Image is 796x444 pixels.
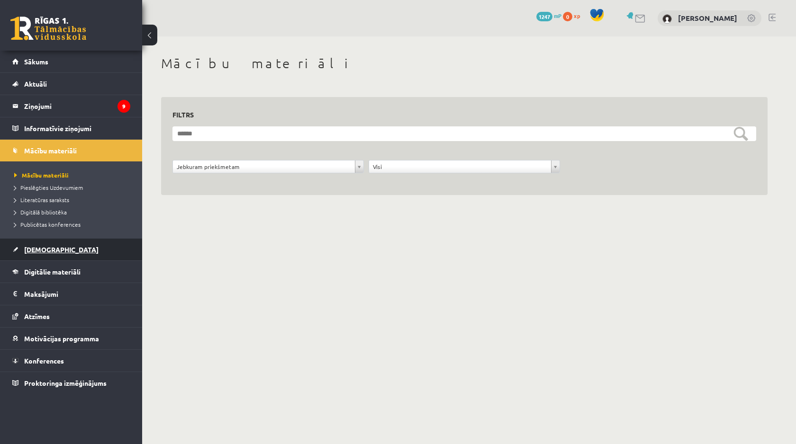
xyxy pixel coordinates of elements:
a: Publicētas konferences [14,220,133,229]
a: Proktoringa izmēģinājums [12,372,130,394]
span: 0 [563,12,572,21]
span: Pieslēgties Uzdevumiem [14,184,83,191]
a: Digitālā bibliotēka [14,208,133,216]
img: Markuss Kimerāls [662,14,672,24]
a: Jebkuram priekšmetam [173,160,363,173]
a: Atzīmes [12,305,130,327]
h1: Mācību materiāli [161,55,768,71]
a: Digitālie materiāli [12,261,130,283]
span: Mācību materiāli [24,146,77,155]
span: [DEMOGRAPHIC_DATA] [24,245,99,254]
span: Publicētas konferences [14,221,81,228]
span: Konferences [24,356,64,365]
span: Visi [373,160,547,173]
span: mP [554,12,561,19]
a: Pieslēgties Uzdevumiem [14,183,133,192]
a: Maksājumi [12,283,130,305]
span: Digitālie materiāli [24,267,81,276]
span: Atzīmes [24,312,50,320]
a: 0 xp [563,12,585,19]
h3: Filtrs [172,108,745,121]
a: 1247 mP [536,12,561,19]
span: 1247 [536,12,552,21]
i: 9 [118,100,130,113]
span: Literatūras saraksts [14,196,69,204]
a: [PERSON_NAME] [678,13,737,23]
a: Motivācijas programma [12,328,130,349]
a: [DEMOGRAPHIC_DATA] [12,239,130,260]
a: Aktuāli [12,73,130,95]
span: Motivācijas programma [24,334,99,343]
span: Aktuāli [24,80,47,88]
a: Konferences [12,350,130,372]
a: Literatūras saraksts [14,195,133,204]
span: Proktoringa izmēģinājums [24,379,107,387]
span: Digitālā bibliotēka [14,208,67,216]
a: Mācību materiāli [14,171,133,179]
a: Mācību materiāli [12,140,130,161]
span: xp [574,12,580,19]
a: Sākums [12,51,130,72]
span: Mācību materiāli [14,171,69,179]
span: Jebkuram priekšmetam [177,160,351,173]
legend: Ziņojumi [24,95,130,117]
legend: Maksājumi [24,283,130,305]
a: Visi [369,160,560,173]
a: Informatīvie ziņojumi [12,117,130,139]
a: Rīgas 1. Tālmācības vidusskola [10,17,86,40]
a: Ziņojumi9 [12,95,130,117]
span: Sākums [24,57,48,66]
legend: Informatīvie ziņojumi [24,117,130,139]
